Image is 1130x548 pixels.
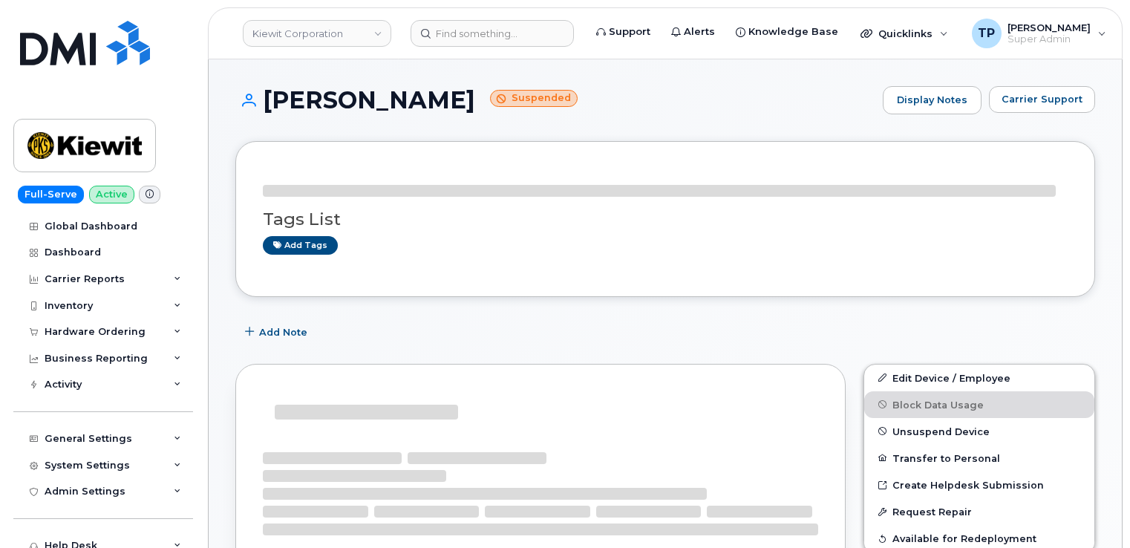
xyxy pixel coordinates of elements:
a: Display Notes [883,86,982,114]
span: Carrier Support [1002,92,1082,106]
span: Available for Redeployment [892,533,1036,544]
span: Unsuspend Device [892,425,990,437]
button: Add Note [235,319,320,346]
button: Transfer to Personal [864,445,1094,472]
h3: Tags List [263,210,1068,229]
small: Suspended [490,90,578,107]
a: Add tags [263,236,338,255]
button: Request Repair [864,498,1094,525]
span: Add Note [259,325,307,339]
button: Carrier Support [989,86,1095,113]
button: Block Data Usage [864,391,1094,418]
a: Edit Device / Employee [864,365,1094,391]
a: Create Helpdesk Submission [864,472,1094,498]
h1: [PERSON_NAME] [235,87,875,113]
button: Unsuspend Device [864,418,1094,445]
